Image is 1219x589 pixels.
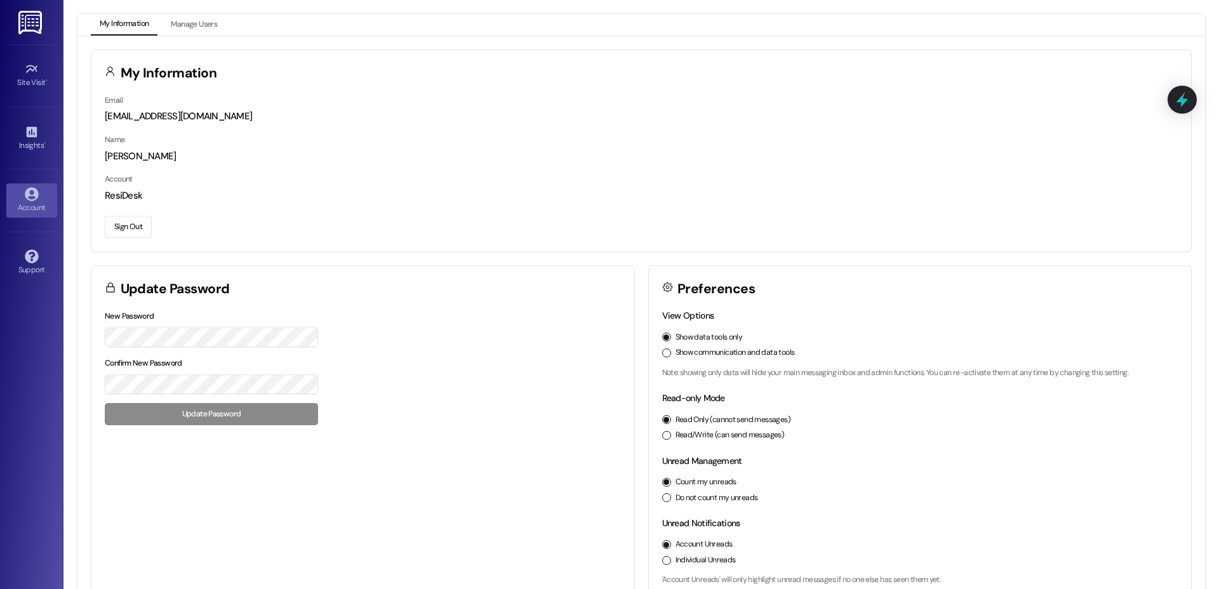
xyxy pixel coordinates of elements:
[162,14,226,36] button: Manage Users
[6,58,57,93] a: Site Visit •
[105,110,1178,123] div: [EMAIL_ADDRESS][DOMAIN_NAME]
[677,282,755,296] h3: Preferences
[676,539,733,550] label: Account Unreads
[662,517,740,529] label: Unread Notifications
[6,246,57,280] a: Support
[46,76,48,85] span: •
[6,183,57,218] a: Account
[662,392,725,404] label: Read-only Mode
[676,347,795,359] label: Show communication and data tools
[121,67,217,80] h3: My Information
[105,174,133,184] label: Account
[105,95,123,105] label: Email
[105,216,152,238] button: Sign Out
[121,282,230,296] h3: Update Password
[105,135,125,145] label: Name
[676,414,790,426] label: Read Only (cannot send messages)
[676,555,736,566] label: Individual Unreads
[105,150,1178,163] div: [PERSON_NAME]
[91,14,157,36] button: My Information
[18,11,44,34] img: ResiDesk Logo
[662,367,1178,379] p: Note: showing only data will hide your main messaging inbox and admin functions. You can re-activ...
[676,493,758,504] label: Do not count my unreads
[662,574,1178,586] p: 'Account Unreads' will only highlight unread messages if no one else has seen them yet.
[676,430,785,441] label: Read/Write (can send messages)
[662,455,742,467] label: Unread Management
[662,310,714,321] label: View Options
[105,189,1178,202] div: ResiDesk
[6,121,57,156] a: Insights •
[44,139,46,148] span: •
[676,477,736,488] label: Count my unreads
[105,358,182,368] label: Confirm New Password
[676,332,743,343] label: Show data tools only
[105,311,154,321] label: New Password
